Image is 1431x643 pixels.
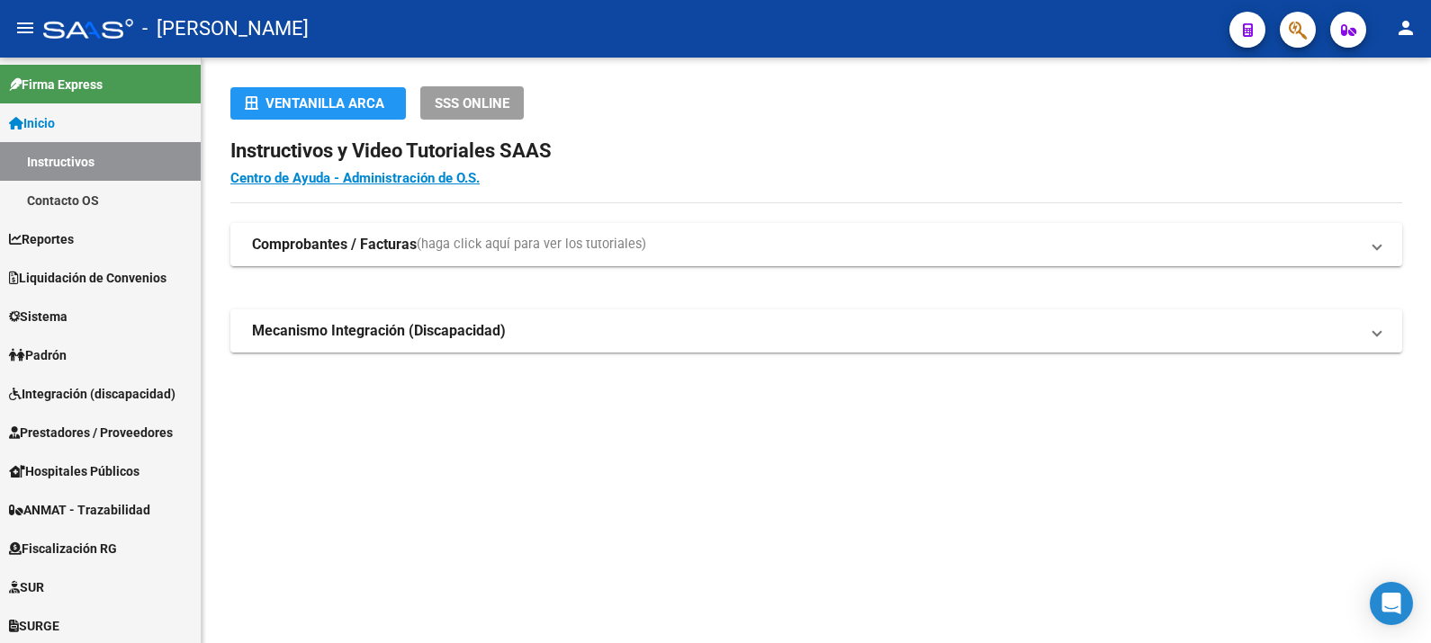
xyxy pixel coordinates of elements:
div: Ventanilla ARCA [245,87,391,120]
strong: Mecanismo Integración (Discapacidad) [252,321,506,341]
span: SURGE [9,616,59,636]
mat-icon: menu [14,17,36,39]
span: Hospitales Públicos [9,461,139,481]
span: Firma Express [9,75,103,94]
span: SSS ONLINE [435,95,509,112]
span: Reportes [9,229,74,249]
a: Centro de Ayuda - Administración de O.S. [230,170,480,186]
strong: Comprobantes / Facturas [252,235,417,255]
span: SUR [9,577,44,597]
span: ANMAT - Trazabilidad [9,500,150,520]
span: Inicio [9,113,55,133]
span: Prestadores / Proveedores [9,423,173,442]
span: Integración (discapacidad) [9,384,175,404]
mat-expansion-panel-header: Mecanismo Integración (Discapacidad) [230,309,1402,353]
span: Liquidación de Convenios [9,268,166,288]
button: Ventanilla ARCA [230,87,406,120]
button: SSS ONLINE [420,86,524,120]
span: Fiscalización RG [9,539,117,558]
mat-expansion-panel-header: Comprobantes / Facturas(haga click aquí para ver los tutoriales) [230,223,1402,266]
h2: Instructivos y Video Tutoriales SAAS [230,134,1402,168]
div: Open Intercom Messenger [1370,582,1413,625]
span: Padrón [9,345,67,365]
span: (haga click aquí para ver los tutoriales) [417,235,646,255]
span: Sistema [9,307,67,326]
mat-icon: person [1395,17,1417,39]
span: - [PERSON_NAME] [142,9,309,49]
